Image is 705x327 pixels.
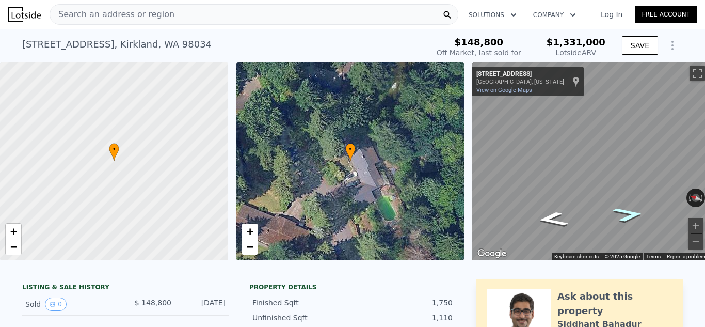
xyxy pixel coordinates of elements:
img: Lotside [8,7,41,22]
a: Free Account [635,6,697,23]
div: [DATE] [180,298,226,311]
div: Finished Sqft [252,298,352,308]
button: Solutions [460,6,525,24]
div: [STREET_ADDRESS] , Kirkland , WA 98034 [22,37,212,52]
span: Search an address or region [50,8,174,21]
span: + [10,225,17,238]
span: + [246,225,253,238]
div: Unfinished Sqft [252,313,352,323]
div: Off Market, last sold for [437,48,521,58]
div: [STREET_ADDRESS] [476,70,564,79]
button: Zoom out [688,234,703,250]
div: Lotside ARV [547,48,605,58]
span: $ 148,800 [135,299,171,307]
div: LISTING & SALE HISTORY [22,283,229,293]
a: Zoom in [242,224,258,239]
path: Go Southeast, 76th Ave NE [600,204,658,226]
button: View historical data [45,298,67,311]
span: $1,331,000 [547,37,605,48]
a: Open this area in Google Maps (opens a new window) [475,247,509,260]
div: • [345,143,356,161]
button: Toggle fullscreen view [690,66,705,81]
button: Keyboard shortcuts [554,253,599,260]
span: © 2025 Google [605,254,640,259]
span: − [246,240,253,253]
span: • [345,145,356,154]
a: Zoom out [242,239,258,255]
button: Show Options [662,35,683,56]
button: Company [525,6,584,24]
button: Rotate clockwise [699,189,705,207]
span: $148,800 [455,37,504,48]
a: Show location on map [572,76,580,87]
div: 1,750 [352,298,453,308]
span: • [109,145,119,154]
a: Zoom out [6,239,21,255]
div: Sold [25,298,117,311]
div: Ask about this property [557,289,672,318]
a: Zoom in [6,224,21,239]
button: Rotate counterclockwise [686,189,692,207]
div: [GEOGRAPHIC_DATA], [US_STATE] [476,79,564,85]
path: Go Northwest, 76th Ave NE [524,208,582,230]
a: Terms (opens in new tab) [646,254,661,259]
span: − [10,240,17,253]
div: Property details [249,283,456,291]
a: View on Google Maps [476,87,532,94]
div: • [109,143,119,161]
div: 1,110 [352,313,453,323]
a: Log In [588,9,635,20]
img: Google [475,247,509,260]
button: SAVE [622,36,658,55]
button: Zoom in [688,218,703,233]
